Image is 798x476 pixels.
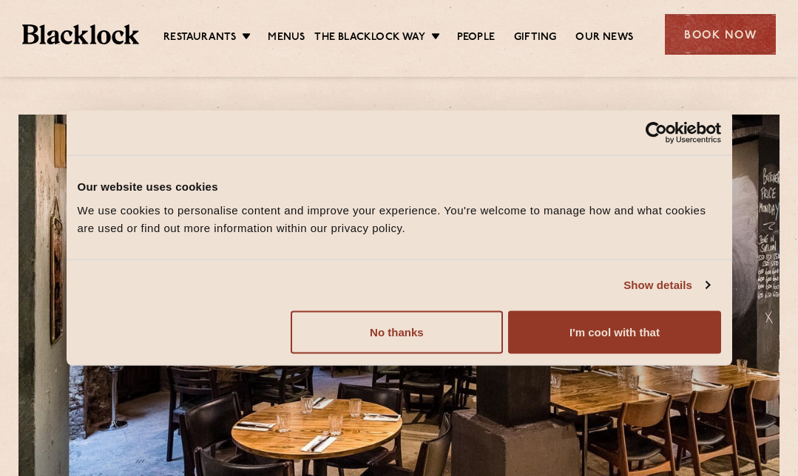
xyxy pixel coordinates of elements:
[592,122,721,144] a: Usercentrics Cookiebot - opens in a new window
[22,24,139,44] img: BL_Textured_Logo-footer-cropped.svg
[78,201,721,237] div: We use cookies to personalise content and improve your experience. You're welcome to manage how a...
[268,30,305,47] a: Menus
[78,178,721,196] div: Our website uses cookies
[575,30,633,47] a: Our News
[623,276,709,294] a: Show details
[508,310,720,353] button: I'm cool with that
[314,30,425,47] a: The Blacklock Way
[514,30,556,47] a: Gifting
[665,14,776,55] div: Book Now
[457,30,495,47] a: People
[163,30,236,47] a: Restaurants
[291,310,503,353] button: No thanks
